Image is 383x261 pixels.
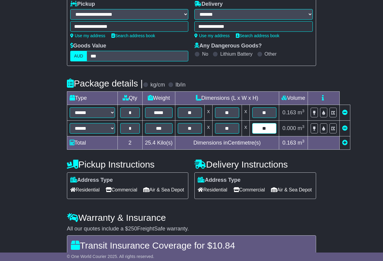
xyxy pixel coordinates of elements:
[142,92,175,105] td: Weight
[204,105,212,121] td: x
[204,121,212,136] td: x
[117,92,142,105] td: Qty
[298,109,305,116] span: m
[282,125,296,131] span: 0.000
[70,177,113,184] label: Address Type
[279,92,308,105] td: Volume
[242,105,249,121] td: x
[342,140,348,146] a: Add new item
[70,51,87,61] label: AUD
[194,159,316,169] h4: Delivery Instructions
[145,140,156,146] span: 25.4
[106,185,137,194] span: Commercial
[202,51,208,57] label: No
[175,92,279,105] td: Dimensions (L x W x H)
[70,43,106,49] label: Goods Value
[298,125,305,131] span: m
[67,213,316,223] h4: Warranty & Insurance
[175,136,279,150] td: Dimensions in Centimetre(s)
[220,51,253,57] label: Lithium Battery
[302,109,305,113] sup: 3
[70,185,100,194] span: Residential
[111,33,155,38] a: Search address book
[194,43,262,49] label: Any Dangerous Goods?
[198,177,240,184] label: Address Type
[342,109,348,116] a: Remove this item
[142,136,175,150] td: Kilo(s)
[194,33,229,38] a: Use my address
[302,124,305,129] sup: 3
[67,78,143,88] h4: Package details |
[271,185,312,194] span: Air & Sea Depot
[67,159,189,169] h4: Pickup Instructions
[194,1,223,8] label: Delivery
[70,1,95,8] label: Pickup
[282,140,296,146] span: 0.163
[265,51,277,57] label: Other
[242,121,249,136] td: x
[67,136,117,150] td: Total
[70,33,105,38] a: Use my address
[67,254,154,259] span: © One World Courier 2025. All rights reserved.
[236,33,279,38] a: Search address book
[67,226,316,232] div: All our quotes include a $ FreightSafe warranty.
[143,185,184,194] span: Air & Sea Depot
[233,185,265,194] span: Commercial
[212,240,235,250] span: 10.84
[128,226,137,232] span: 250
[198,185,227,194] span: Residential
[150,82,165,88] label: kg/cm
[176,82,186,88] label: lb/in
[71,240,312,250] h4: Transit Insurance Coverage for $
[298,140,305,146] span: m
[302,139,305,143] sup: 3
[67,92,117,105] td: Type
[342,125,348,131] a: Remove this item
[282,109,296,116] span: 0.163
[117,136,142,150] td: 2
